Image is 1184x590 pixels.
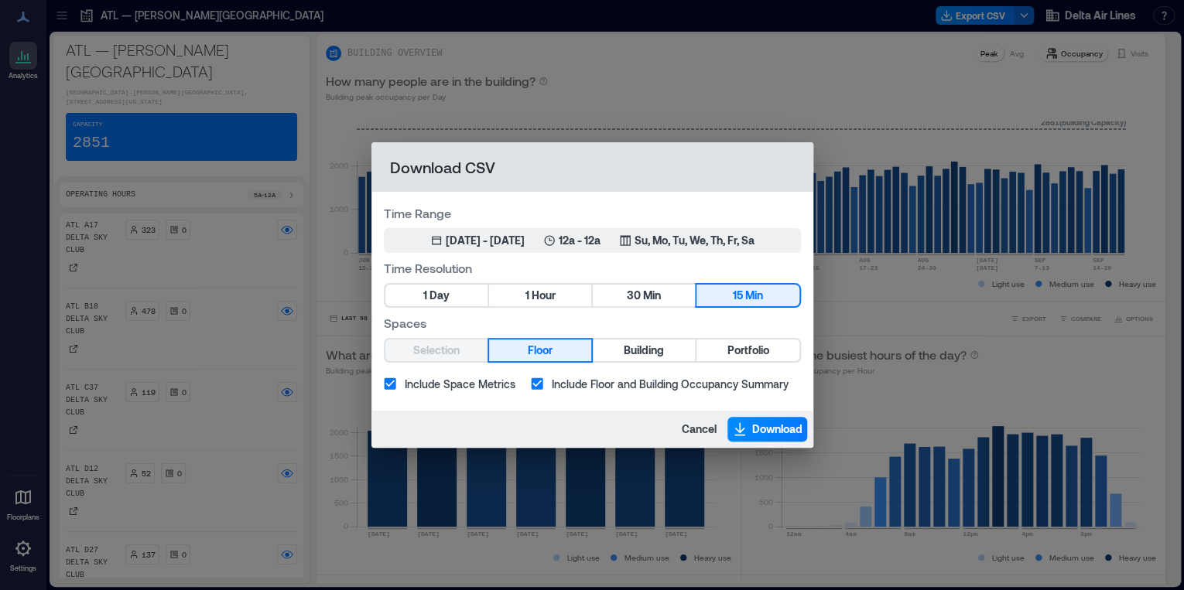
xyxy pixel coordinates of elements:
button: [DATE] - [DATE]12a - 12aSu, Mo, Tu, We, Th, Fr, Sa [384,228,801,253]
h2: Download CSV [371,142,813,192]
p: Su, Mo, Tu, We, Th, Fr, Sa [635,233,755,248]
p: 12a - 12a [559,233,601,248]
label: Time Range [384,204,801,222]
div: [DATE] - [DATE] [446,233,525,248]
